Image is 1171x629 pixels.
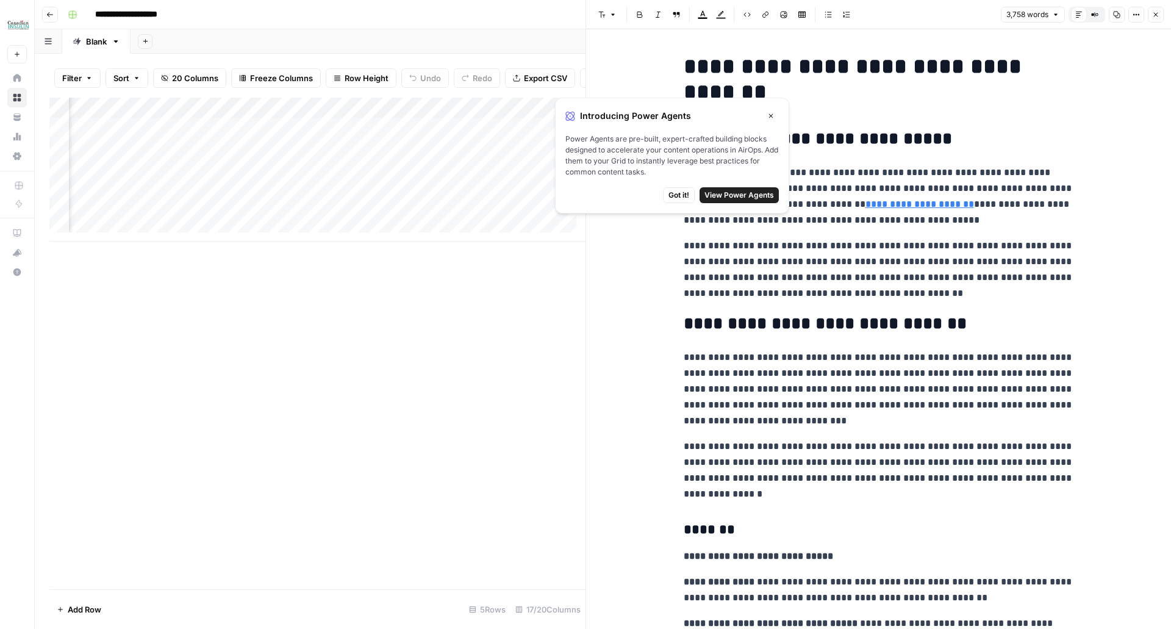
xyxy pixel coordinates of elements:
button: Redo [454,68,500,88]
span: Got it! [668,190,689,201]
span: Add Row [68,603,101,616]
button: Help + Support [7,262,27,282]
button: Row Height [326,68,396,88]
a: Settings [7,146,27,166]
span: Export CSV [524,72,567,84]
span: 20 Columns [172,72,218,84]
a: Home [7,68,27,88]
a: Usage [7,127,27,146]
span: Power Agents are pre-built, expert-crafted building blocks designed to accelerate your content op... [565,134,779,178]
button: Add Row [49,600,109,619]
span: Undo [420,72,441,84]
span: Sort [113,72,129,84]
div: Blank [86,35,107,48]
div: What's new? [8,243,26,262]
button: Export CSV [505,68,575,88]
span: Redo [473,72,492,84]
a: Your Data [7,107,27,127]
div: Introducing Power Agents [565,108,779,124]
button: 20 Columns [153,68,226,88]
button: Got it! [663,187,695,203]
button: View Power Agents [700,187,779,203]
span: Freeze Columns [250,72,313,84]
span: Row Height [345,72,389,84]
a: AirOps Academy [7,223,27,243]
button: What's new? [7,243,27,262]
div: 17/20 Columns [510,600,585,619]
span: 3,758 words [1006,9,1048,20]
span: Filter [62,72,82,84]
a: Blank [62,29,131,54]
button: Workspace: BCI [7,10,27,40]
button: Undo [401,68,449,88]
div: 5 Rows [464,600,510,619]
span: View Power Agents [704,190,774,201]
button: Sort [106,68,148,88]
button: Freeze Columns [231,68,321,88]
button: Filter [54,68,101,88]
a: Browse [7,88,27,107]
button: 3,758 words [1001,7,1065,23]
img: BCI Logo [7,14,29,36]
